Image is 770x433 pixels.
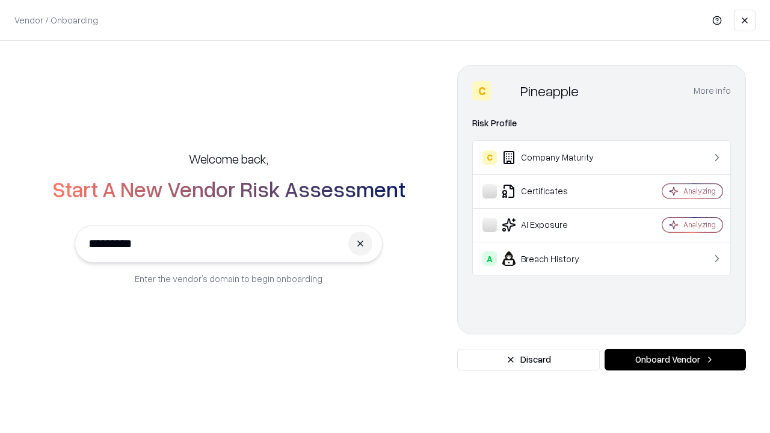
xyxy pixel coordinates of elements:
button: Onboard Vendor [605,349,746,370]
h2: Start A New Vendor Risk Assessment [52,177,405,201]
p: Enter the vendor’s domain to begin onboarding [135,272,322,285]
div: Certificates [482,184,626,198]
div: A [482,251,497,266]
h5: Welcome back, [189,150,268,167]
img: Pineapple [496,81,516,100]
div: Analyzing [683,220,716,230]
div: Analyzing [683,186,716,196]
div: Company Maturity [482,150,626,165]
div: C [472,81,491,100]
div: Breach History [482,251,626,266]
div: Risk Profile [472,116,731,131]
button: Discard [457,349,600,370]
div: AI Exposure [482,218,626,232]
button: More info [694,80,731,102]
div: C [482,150,497,165]
p: Vendor / Onboarding [14,14,98,26]
div: Pineapple [520,81,579,100]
